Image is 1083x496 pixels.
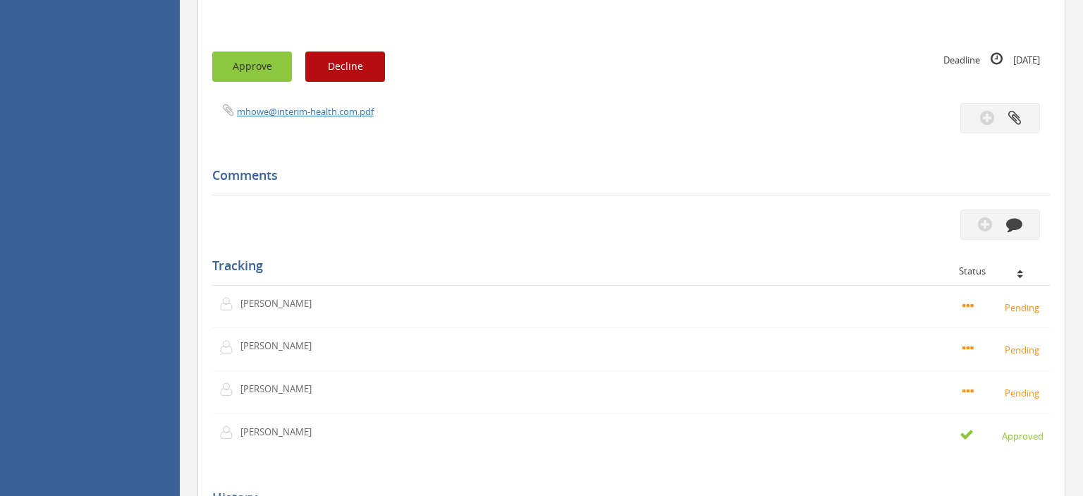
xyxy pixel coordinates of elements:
[212,169,1040,183] h5: Comments
[219,382,240,397] img: user-icon.png
[960,428,1044,443] small: Approved
[219,425,240,440] img: user-icon.png
[212,259,1040,273] h5: Tracking
[959,266,1040,276] div: Status
[240,382,322,396] p: [PERSON_NAME]
[305,52,385,82] button: Decline
[943,52,1040,67] small: Deadline [DATE]
[237,105,374,118] a: mhowe@interim-health.com.pdf
[219,297,240,311] img: user-icon.png
[212,52,292,82] button: Approve
[962,385,1044,400] small: Pending
[962,341,1044,357] small: Pending
[240,297,322,310] p: [PERSON_NAME]
[219,340,240,354] img: user-icon.png
[962,299,1044,315] small: Pending
[240,339,322,353] p: [PERSON_NAME]
[240,425,322,439] p: [PERSON_NAME]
